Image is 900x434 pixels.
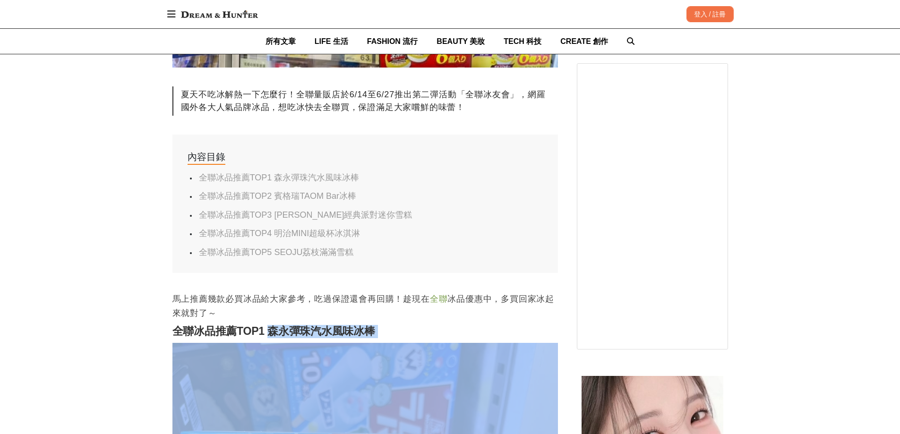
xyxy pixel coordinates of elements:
[560,29,608,54] a: CREATE 創作
[188,150,225,165] div: 內容目錄
[437,29,485,54] a: BEAUTY 美妝
[199,247,354,257] a: 全聯冰品推薦TOP5 SEOJU荔枝滿滿雪糕
[199,191,356,201] a: 全聯冰品推薦TOP2 賓格瑞TAOM Bar冰棒
[560,37,608,45] span: CREATE 創作
[367,29,418,54] a: FASHION 流行
[172,86,558,116] div: 夏天不吃冰解熱一下怎麼行！全聯量販店於6/14至6/27推出第二彈活動「全聯冰友會」，網羅國外各大人氣品牌冰品，想吃冰快去全聯買，保證滿足大家嚐鮮的味蕾！
[266,37,296,45] span: 所有文章
[176,6,263,23] img: Dream & Hunter
[430,294,448,304] a: 全聯
[437,37,485,45] span: BEAUTY 美妝
[315,37,348,45] span: LIFE 生活
[199,229,360,238] a: 全聯冰品推薦TOP4 明治MINI超級杯冰淇淋
[199,210,412,220] a: 全聯冰品推薦TOP3 [PERSON_NAME]經典派對迷你雪糕
[504,29,541,54] a: TECH 科技
[504,37,541,45] span: TECH 科技
[367,37,418,45] span: FASHION 流行
[172,325,558,338] h2: 全聯冰品推薦TOP1 森永彈珠汽水風味冰棒
[199,173,360,182] a: 全聯冰品推薦TOP1 森永彈珠汽水風味冰棒
[686,6,734,22] div: 登入 / 註冊
[266,29,296,54] a: 所有文章
[315,29,348,54] a: LIFE 生活
[172,292,558,320] p: 馬上推薦幾款必買冰品給大家參考，吃過保證還會再回購！趁現在 冰品優惠中，多買回家冰起來就對了～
